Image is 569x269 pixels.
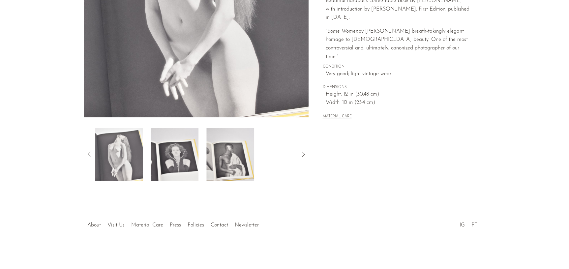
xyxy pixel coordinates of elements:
[323,84,471,90] span: DIMENSIONS
[456,217,481,230] ul: Social Medias
[460,223,465,228] a: IG
[170,223,181,228] a: Press
[131,223,163,228] a: Material Care
[326,99,471,107] span: Width: 10 in (25.4 cm)
[323,64,471,70] span: CONDITION
[87,223,101,228] a: About
[327,29,358,34] em: Some Women
[211,223,228,228] a: Contact
[323,114,352,119] button: MATERIAL CARE
[326,27,471,61] p: " by [PERSON_NAME] breath-takingly elegant homage to [DEMOGRAPHIC_DATA] beauty. One of the most c...
[206,128,254,181] img: Some Women by Mapplethorpe
[326,70,471,78] span: Very good; light vintage wear.
[188,223,204,228] a: Policies
[95,128,143,181] img: Some Women by Mapplethorpe
[471,223,477,228] a: PT
[151,128,198,181] img: Some Women by Mapplethorpe
[84,217,262,230] ul: Quick links
[107,223,125,228] a: Visit Us
[326,90,471,99] span: Height: 12 in (30.48 cm)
